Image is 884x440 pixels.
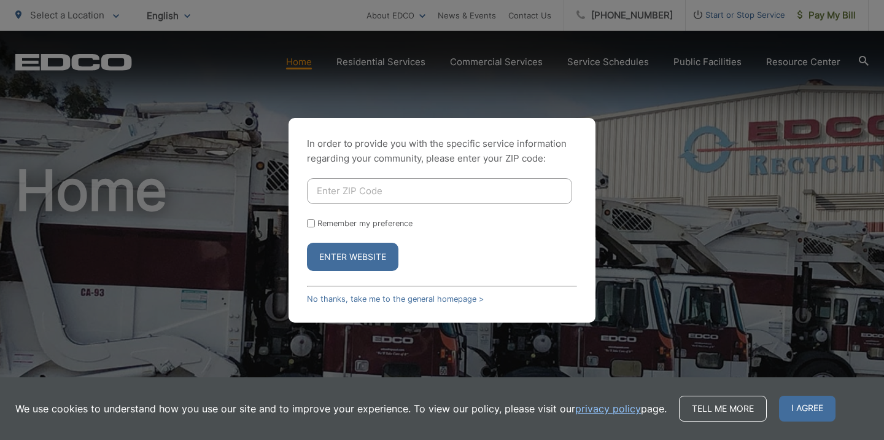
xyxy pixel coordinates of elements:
[679,396,767,422] a: Tell me more
[317,219,413,228] label: Remember my preference
[307,178,572,204] input: Enter ZIP Code
[307,294,484,304] a: No thanks, take me to the general homepage >
[307,243,398,271] button: Enter Website
[307,136,577,166] p: In order to provide you with the specific service information regarding your community, please en...
[575,401,641,416] a: privacy policy
[779,396,836,422] span: I agree
[15,401,667,416] p: We use cookies to understand how you use our site and to improve your experience. To view our pol...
